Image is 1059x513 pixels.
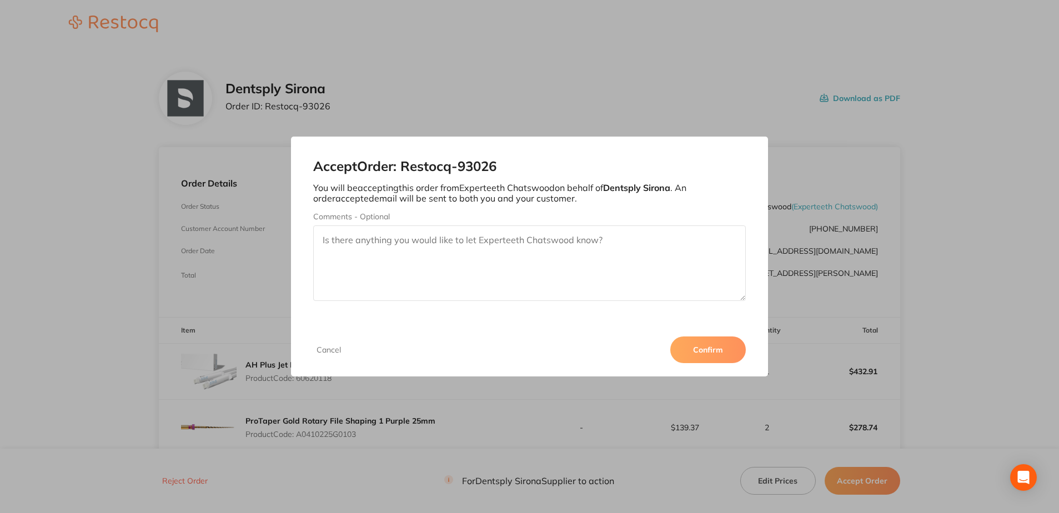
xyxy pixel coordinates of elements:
h2: Accept Order: Restocq- 93026 [313,159,745,174]
label: Comments - Optional [313,212,745,221]
button: Cancel [313,345,344,355]
b: Dentsply Sirona [603,182,670,193]
p: You will be accepting this order from Experteeth Chatswood on behalf of . An order accepted email... [313,183,745,203]
div: Open Intercom Messenger [1010,464,1037,491]
button: Confirm [670,336,746,363]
